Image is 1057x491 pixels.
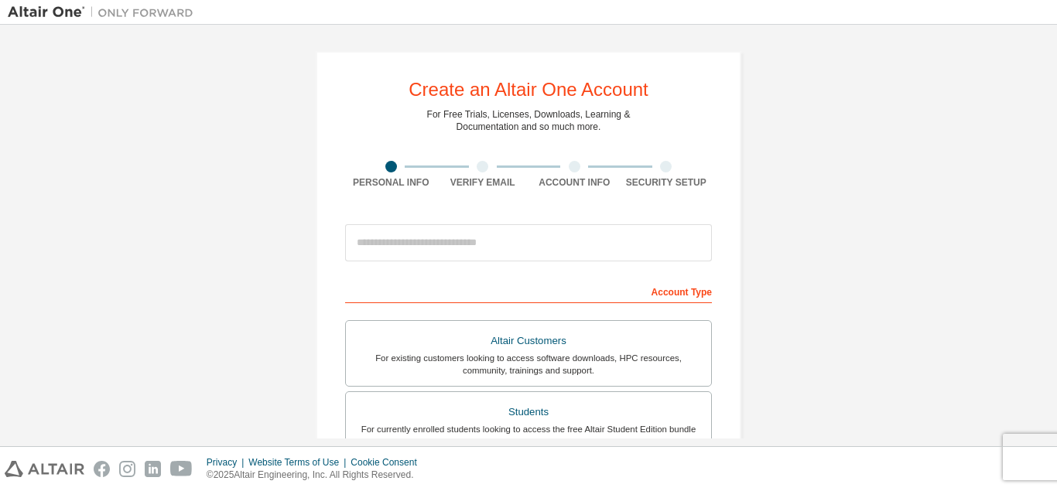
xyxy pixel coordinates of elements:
[427,108,631,133] div: For Free Trials, Licenses, Downloads, Learning & Documentation and so much more.
[145,461,161,477] img: linkedin.svg
[355,423,702,448] div: For currently enrolled students looking to access the free Altair Student Edition bundle and all ...
[119,461,135,477] img: instagram.svg
[207,469,426,482] p: © 2025 Altair Engineering, Inc. All Rights Reserved.
[355,401,702,423] div: Students
[345,176,437,189] div: Personal Info
[409,80,648,99] div: Create an Altair One Account
[355,352,702,377] div: For existing customers looking to access software downloads, HPC resources, community, trainings ...
[94,461,110,477] img: facebook.svg
[5,461,84,477] img: altair_logo.svg
[207,456,248,469] div: Privacy
[528,176,621,189] div: Account Info
[345,278,712,303] div: Account Type
[170,461,193,477] img: youtube.svg
[351,456,426,469] div: Cookie Consent
[621,176,713,189] div: Security Setup
[248,456,351,469] div: Website Terms of Use
[8,5,201,20] img: Altair One
[437,176,529,189] div: Verify Email
[355,330,702,352] div: Altair Customers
